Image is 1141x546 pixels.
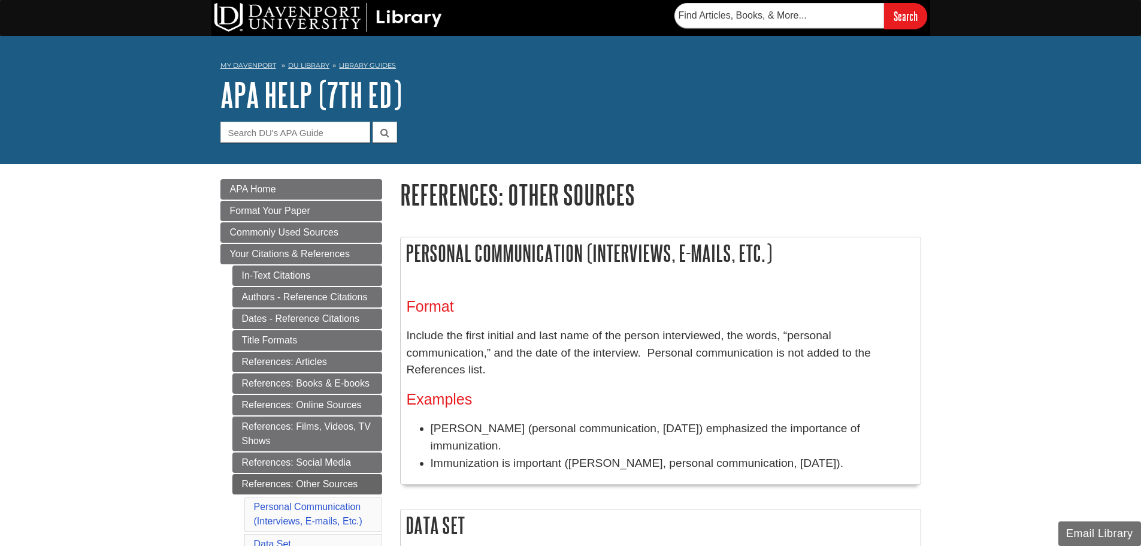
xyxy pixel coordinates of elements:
h1: References: Other Sources [400,179,921,210]
a: DU Library [288,61,329,70]
a: References: Books & E-books [232,373,382,394]
h3: Format [407,298,915,315]
li: Immunization is important ([PERSON_NAME], personal communication, [DATE]). [431,455,915,472]
input: Find Articles, Books, & More... [674,3,884,28]
button: Email Library [1058,521,1141,546]
a: APA Help (7th Ed) [220,76,402,113]
a: APA Home [220,179,382,200]
a: Title Formats [232,330,382,351]
h2: Data Set [401,509,921,541]
a: Dates - Reference Citations [232,309,382,329]
a: References: Articles [232,352,382,372]
a: References: Online Sources [232,395,382,415]
a: In-Text Citations [232,266,382,286]
a: References: Other Sources [232,474,382,494]
h3: Examples [407,391,915,408]
a: Format Your Paper [220,201,382,221]
img: DU Library [214,3,442,32]
p: Include the first initial and last name of the person interviewed, the words, “personal communica... [407,327,915,379]
span: Format Your Paper [230,206,310,216]
a: References: Social Media [232,453,382,473]
span: Commonly Used Sources [230,227,338,237]
a: Commonly Used Sources [220,222,382,243]
a: Personal Communication (Interviews, E-mails, Etc.) [254,502,362,526]
nav: breadcrumb [220,58,921,77]
span: APA Home [230,184,276,194]
input: Search DU's APA Guide [220,122,370,143]
li: [PERSON_NAME] (personal communication, [DATE]) emphasized the importance of immunization. [431,420,915,455]
a: My Davenport [220,61,276,71]
input: Search [884,3,927,29]
a: Authors - Reference Citations [232,287,382,307]
a: Your Citations & References [220,244,382,264]
span: Your Citations & References [230,249,350,259]
form: Searches DU Library's articles, books, and more [674,3,927,29]
a: Library Guides [339,61,396,70]
h2: Personal Communication (Interviews, E-mails, Etc.) [401,237,921,269]
a: References: Films, Videos, TV Shows [232,417,382,451]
